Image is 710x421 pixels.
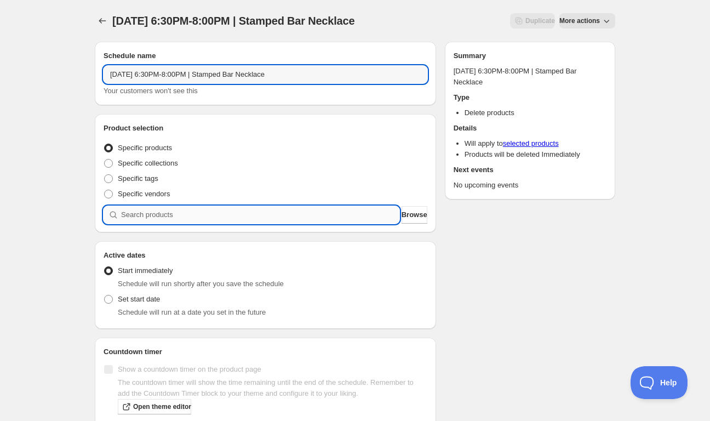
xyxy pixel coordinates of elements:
span: Specific products [118,144,172,152]
span: Schedule will run at a date you set in the future [118,308,266,316]
span: Start immediately [118,266,173,275]
span: Set start date [118,295,160,303]
li: Delete products [465,107,606,118]
h2: Next events [454,164,606,175]
p: [DATE] 6:30PM-8:00PM | Stamped Bar Necklace [454,66,606,88]
input: Search products [121,206,399,224]
button: Browse [402,206,427,224]
span: Your customers won't see this [104,87,198,95]
a: selected products [503,139,559,147]
span: [DATE] 6:30PM-8:00PM | Stamped Bar Necklace [112,15,354,27]
iframe: Toggle Customer Support [631,366,688,399]
h2: Countdown timer [104,346,427,357]
h2: Details [454,123,606,134]
h2: Product selection [104,123,427,134]
button: Schedules [95,13,110,29]
span: Show a countdown timer on the product page [118,365,261,373]
h2: Type [454,92,606,103]
span: Open theme editor [133,402,191,411]
h2: Summary [454,50,606,61]
button: More actions [559,13,615,29]
span: Specific collections [118,159,178,167]
h2: Active dates [104,250,427,261]
span: Specific vendors [118,190,170,198]
span: Schedule will run shortly after you save the schedule [118,280,284,288]
li: Will apply to [465,138,606,149]
span: Specific tags [118,174,158,183]
p: No upcoming events [454,180,606,191]
span: More actions [559,16,600,25]
a: Open theme editor [118,399,191,414]
span: Browse [402,209,427,220]
h2: Schedule name [104,50,427,61]
li: Products will be deleted Immediately [465,149,606,160]
p: The countdown timer will show the time remaining until the end of the schedule. Remember to add t... [118,377,427,399]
